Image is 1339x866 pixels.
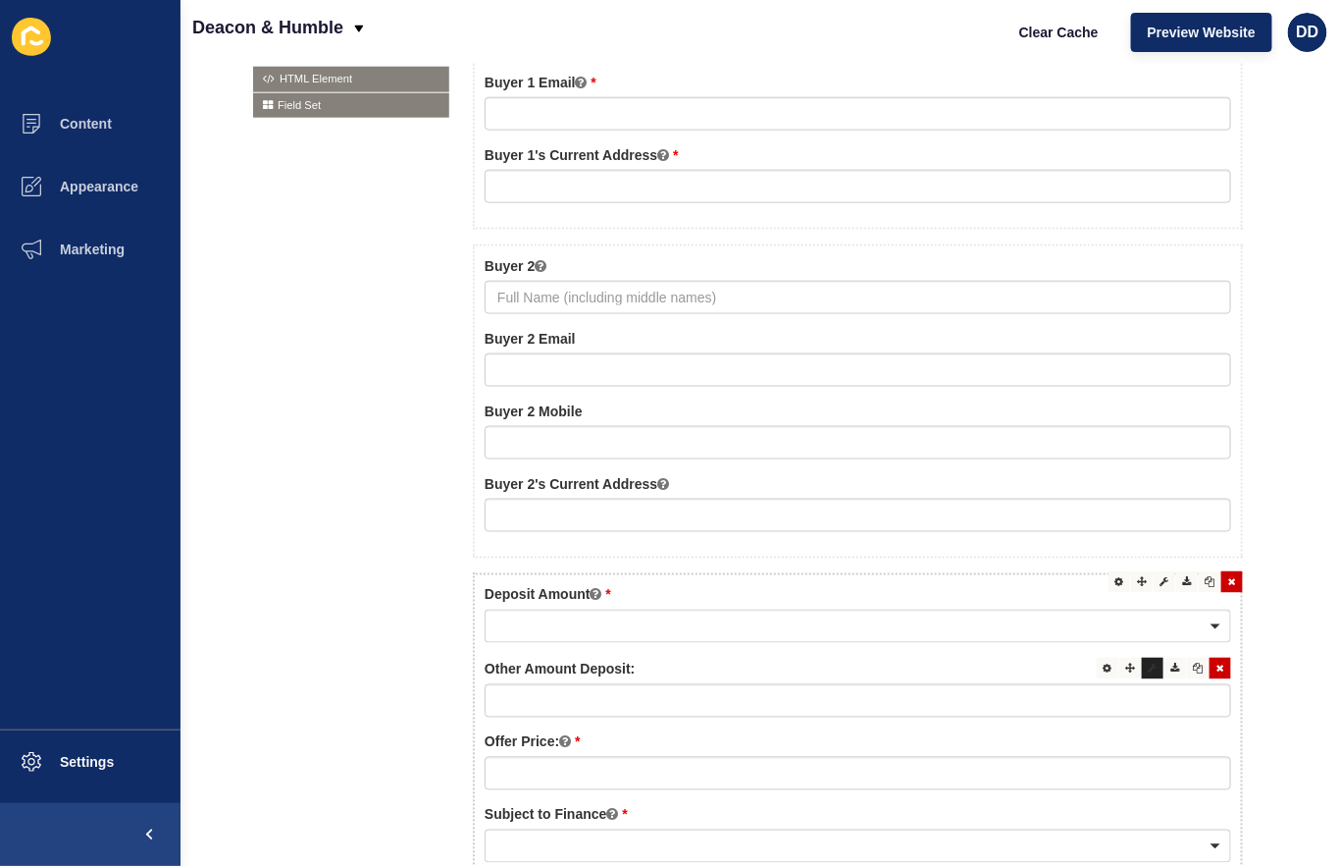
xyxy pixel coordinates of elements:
[485,805,628,825] label: Subject to Finance
[253,93,449,118] span: Field Set
[1131,13,1272,52] button: Preview Website
[485,256,546,276] label: Buyer 2
[485,474,669,494] label: Buyer 2's Current Address
[1296,23,1318,42] span: DD
[1148,23,1256,42] span: Preview Website
[485,73,596,92] label: Buyer 1 Email
[485,145,679,165] label: Buyer 1's Current Address
[485,732,581,752] label: Offer Price:
[485,329,576,349] label: Buyer 2 Email
[253,67,449,91] span: HTML Element
[1019,23,1099,42] span: Clear Cache
[485,585,611,605] label: Deposit Amount
[192,3,343,52] p: Deacon & Humble
[485,660,635,679] label: Other Amount Deposit:
[485,402,583,421] label: Buyer 2 Mobile
[485,281,1231,314] input: Full Name (including middle names)
[1003,13,1115,52] button: Clear Cache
